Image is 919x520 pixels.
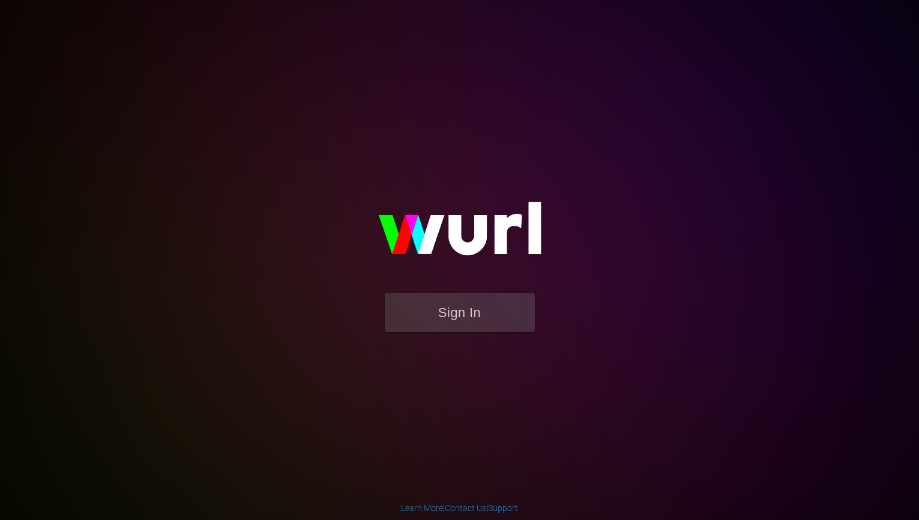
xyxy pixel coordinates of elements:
[385,293,535,332] button: Sign In
[340,176,580,292] img: wurl-logo-on-black-223613ac3d8ba8fe6dc639794a292ebdb59501304c7dfd60c99c58986ef67473.svg
[445,503,486,513] a: Contact Us
[401,503,443,513] a: Learn More
[401,502,518,514] div: | |
[488,503,518,513] a: Support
